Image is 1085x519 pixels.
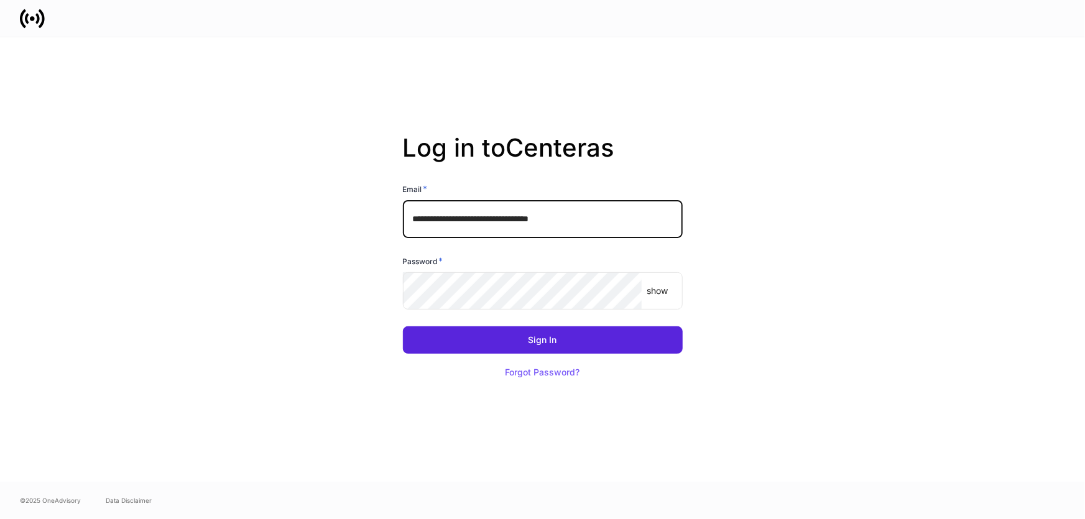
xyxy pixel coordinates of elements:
[106,495,152,505] a: Data Disclaimer
[506,368,580,377] div: Forgot Password?
[20,495,81,505] span: © 2025 OneAdvisory
[529,336,557,344] div: Sign In
[647,285,668,297] p: show
[403,133,683,183] h2: Log in to Centeras
[490,359,596,386] button: Forgot Password?
[403,326,683,354] button: Sign In
[403,183,428,195] h6: Email
[403,255,443,267] h6: Password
